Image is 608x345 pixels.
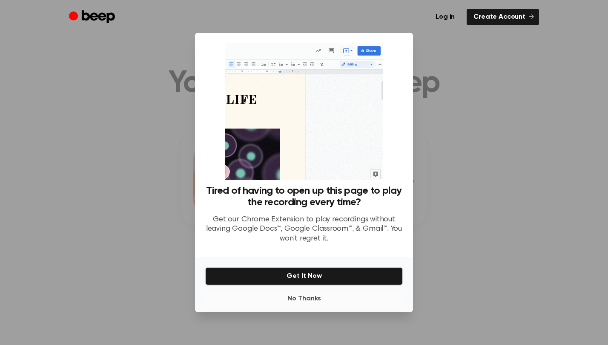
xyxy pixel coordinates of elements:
img: Beep extension in action [225,43,383,180]
a: Create Account [467,9,539,25]
h3: Tired of having to open up this page to play the recording every time? [205,185,403,208]
a: Beep [69,9,117,25]
p: Get our Chrome Extension to play recordings without leaving Google Docs™, Google Classroom™, & Gm... [205,215,403,244]
button: Get It Now [205,267,403,285]
a: Log in [429,9,462,25]
button: No Thanks [205,290,403,307]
